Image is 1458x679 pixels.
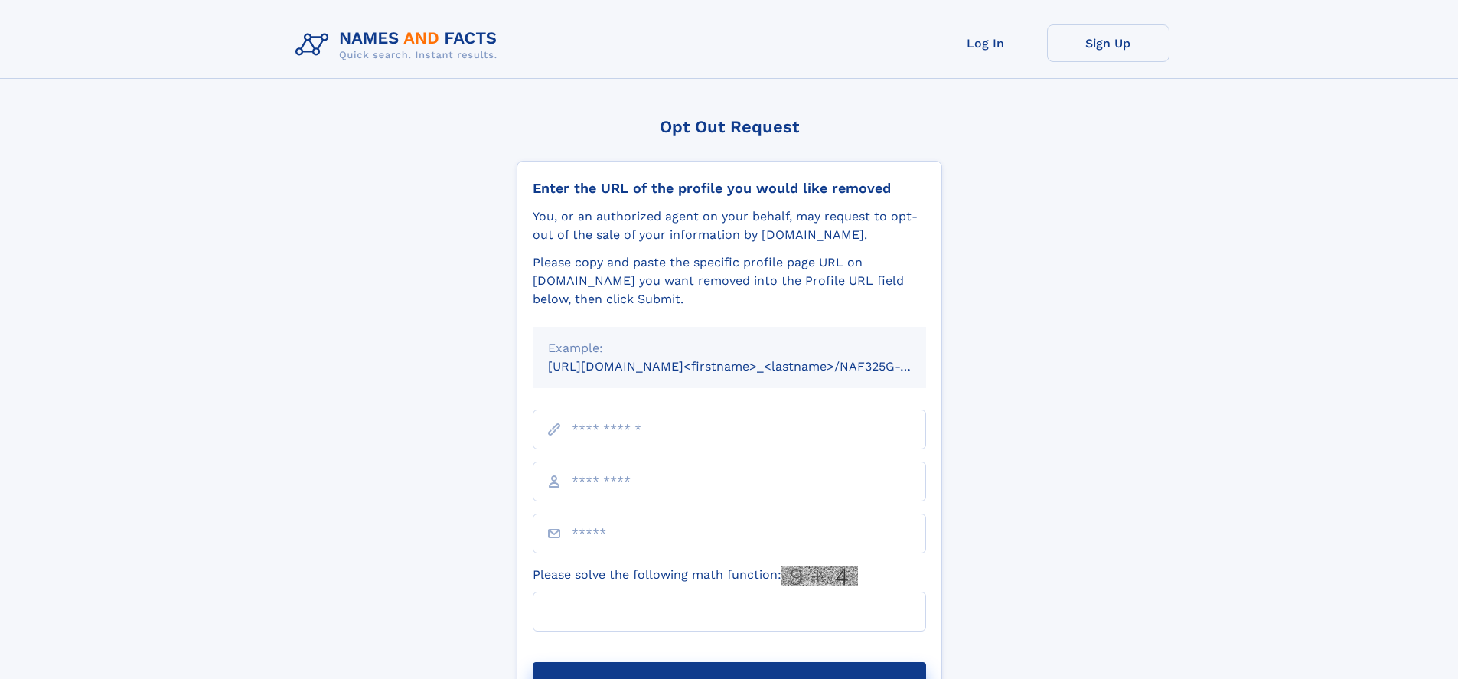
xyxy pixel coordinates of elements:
[517,117,942,136] div: Opt Out Request
[548,359,955,374] small: [URL][DOMAIN_NAME]<firstname>_<lastname>/NAF325G-xxxxxxxx
[533,180,926,197] div: Enter the URL of the profile you would like removed
[925,24,1047,62] a: Log In
[289,24,510,66] img: Logo Names and Facts
[548,339,911,357] div: Example:
[1047,24,1169,62] a: Sign Up
[533,207,926,244] div: You, or an authorized agent on your behalf, may request to opt-out of the sale of your informatio...
[533,253,926,308] div: Please copy and paste the specific profile page URL on [DOMAIN_NAME] you want removed into the Pr...
[533,566,858,586] label: Please solve the following math function:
